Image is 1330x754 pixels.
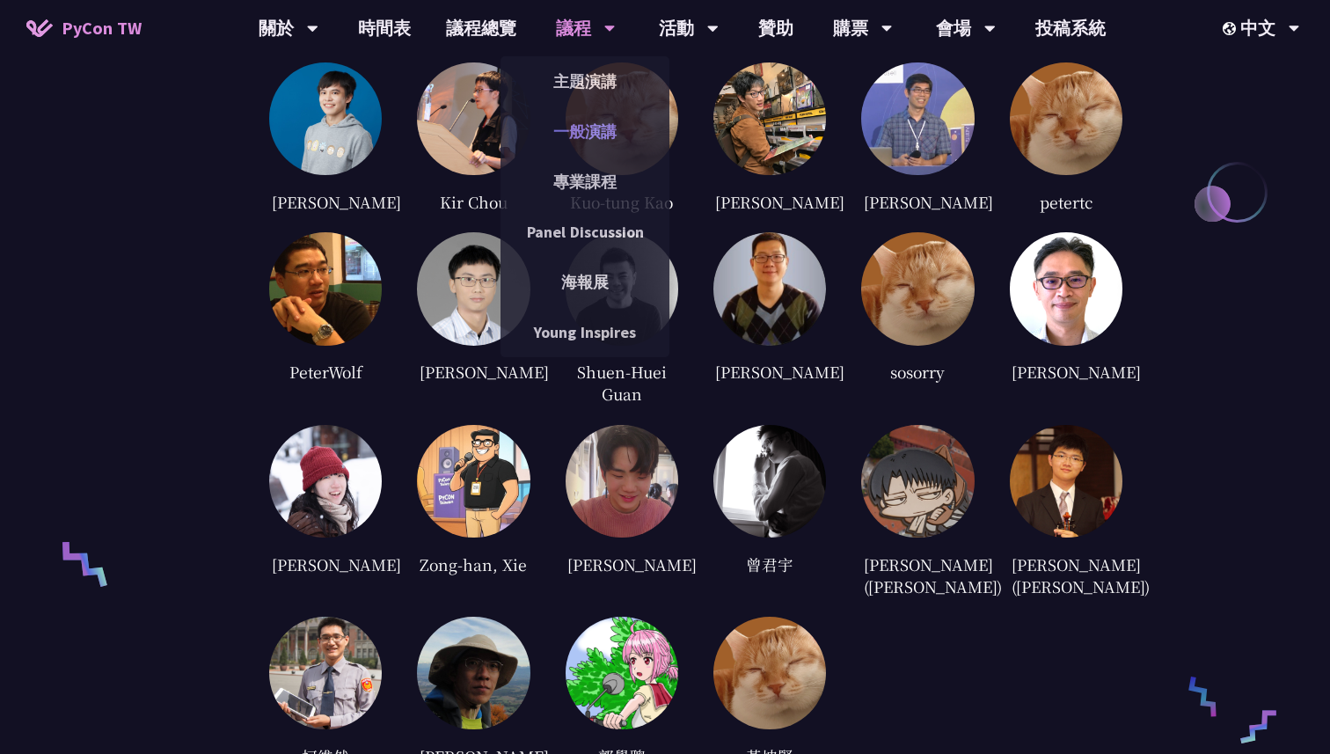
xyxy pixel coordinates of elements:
[861,232,974,345] img: default.0dba411.jpg
[1010,62,1122,175] img: default.0dba411.jpg
[1010,188,1122,215] div: petertc
[269,188,382,215] div: [PERSON_NAME]
[269,617,382,729] img: 556a545ec8e13308227429fdb6de85d1.jpg
[417,425,530,538] img: 474439d49d7dff4bbb1577ca3eb831a2.jpg
[713,551,826,577] div: 曾君宇
[713,617,826,729] img: default.0dba411.jpg
[501,161,669,202] a: 專業課程
[713,232,826,345] img: 2fb25c4dbcc2424702df8acae420c189.jpg
[269,425,382,538] img: 666459b874776088829a0fab84ecbfc6.jpg
[501,61,669,102] a: 主題演講
[417,551,530,577] div: Zong-han, Xie
[417,359,530,385] div: [PERSON_NAME]
[501,261,669,303] a: 海報展
[417,232,530,345] img: 5ff9de8d57eb0523377aec5064268ffd.jpg
[566,617,678,729] img: 761e049ec1edd5d40c9073b5ed8731ef.jpg
[1010,551,1122,599] div: [PERSON_NAME] ([PERSON_NAME])
[1010,359,1122,385] div: [PERSON_NAME]
[501,111,669,152] a: 一般演講
[269,62,382,175] img: eb8f9b31a5f40fbc9a4405809e126c3f.jpg
[501,211,669,253] a: Panel Discussion
[417,617,530,729] img: 33cae1ec12c9fa3a44a108271202f9f1.jpg
[269,359,382,385] div: PeterWolf
[1223,22,1240,35] img: Locale Icon
[417,188,530,215] div: Kir Chou
[501,311,669,353] a: Young Inspires
[1010,425,1122,538] img: a9d086477deb5ee7d1da43ccc7d68f28.jpg
[566,551,678,577] div: [PERSON_NAME]
[861,62,974,175] img: ca361b68c0e016b2f2016b0cb8f298d8.jpg
[713,359,826,385] div: [PERSON_NAME]
[1010,232,1122,345] img: d0223f4f332c07bbc4eacc3daa0b50af.jpg
[861,188,974,215] div: [PERSON_NAME]
[861,359,974,385] div: sosorry
[26,19,53,37] img: Home icon of PyCon TW 2025
[269,551,382,577] div: [PERSON_NAME]
[417,62,530,175] img: 1422dbae1f7d1b7c846d16e7791cd687.jpg
[566,359,678,407] div: Shuen-Huei Guan
[9,6,159,50] a: PyCon TW
[713,62,826,175] img: 25c07452fc50a232619605b3e350791e.jpg
[62,15,142,41] span: PyCon TW
[566,425,678,538] img: c22c2e10e811a593462dda8c54eb193e.jpg
[861,551,974,599] div: [PERSON_NAME] ([PERSON_NAME])
[713,188,826,215] div: [PERSON_NAME]
[861,425,974,538] img: 16744c180418750eaf2695dae6de9abb.jpg
[269,232,382,345] img: fc8a005fc59e37cdaca7cf5c044539c8.jpg
[713,425,826,538] img: 82d23fd0d510ffd9e682b2efc95fb9e0.jpg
